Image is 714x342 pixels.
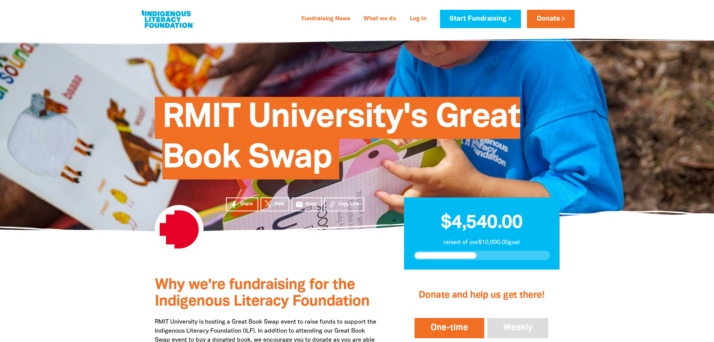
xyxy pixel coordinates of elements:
span: RMIT University's Great Book Swap [162,102,520,179]
a: Fundraising News [297,13,355,25]
a: What we do [359,13,401,25]
a: Donate [527,10,574,28]
button: Copy Link [324,197,364,211]
p: raised of our $10,000.00 goal [413,238,550,247]
h2: Donate and help us get there! [413,280,550,310]
span: Copy Link [338,201,359,208]
span: Email [305,201,317,208]
button: One-time [413,316,486,340]
span: Share [240,201,253,208]
a: Start Fundraising [440,10,521,28]
a: Post [260,197,289,211]
button: Weekly [486,316,550,340]
a: Share [226,197,258,211]
span: Why we're fundraising for the Indigenous Literacy Foundation [155,278,370,309]
a: emailEmail [292,197,322,211]
span: Post [275,201,284,208]
i: email [295,200,303,208]
a: Log In [405,13,431,25]
span: $4,540.00 [441,214,522,232]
